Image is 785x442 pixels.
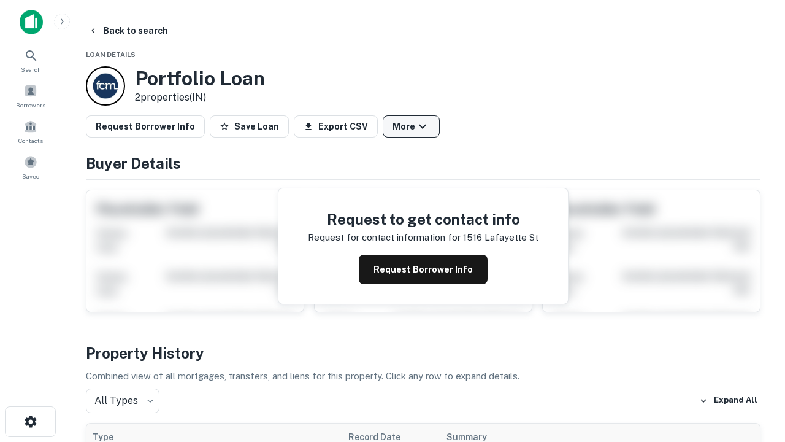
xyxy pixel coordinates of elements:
a: Contacts [4,115,58,148]
button: Request Borrower Info [359,255,488,284]
iframe: Chat Widget [724,304,785,363]
p: 2 properties (IN) [135,90,265,105]
p: 1516 lafayette st [463,230,538,245]
button: Expand All [696,392,760,410]
p: Request for contact information for [308,230,461,245]
span: Contacts [18,136,43,145]
p: Combined view of all mortgages, transfers, and liens for this property. Click any row to expand d... [86,369,760,384]
button: Save Loan [210,115,289,138]
span: Saved [22,171,40,181]
img: capitalize-icon.png [20,10,43,34]
span: Borrowers [16,100,45,110]
span: Loan Details [86,51,136,58]
h4: Property History [86,342,760,364]
a: Saved [4,150,58,184]
h4: Request to get contact info [308,208,538,230]
button: Request Borrower Info [86,115,205,138]
a: Borrowers [4,79,58,112]
a: Search [4,44,58,77]
h3: Portfolio Loan [135,67,265,90]
span: Search [21,64,41,74]
div: All Types [86,389,159,413]
button: More [383,115,440,138]
button: Export CSV [294,115,378,138]
button: Back to search [83,20,173,42]
h4: Buyer Details [86,152,760,174]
